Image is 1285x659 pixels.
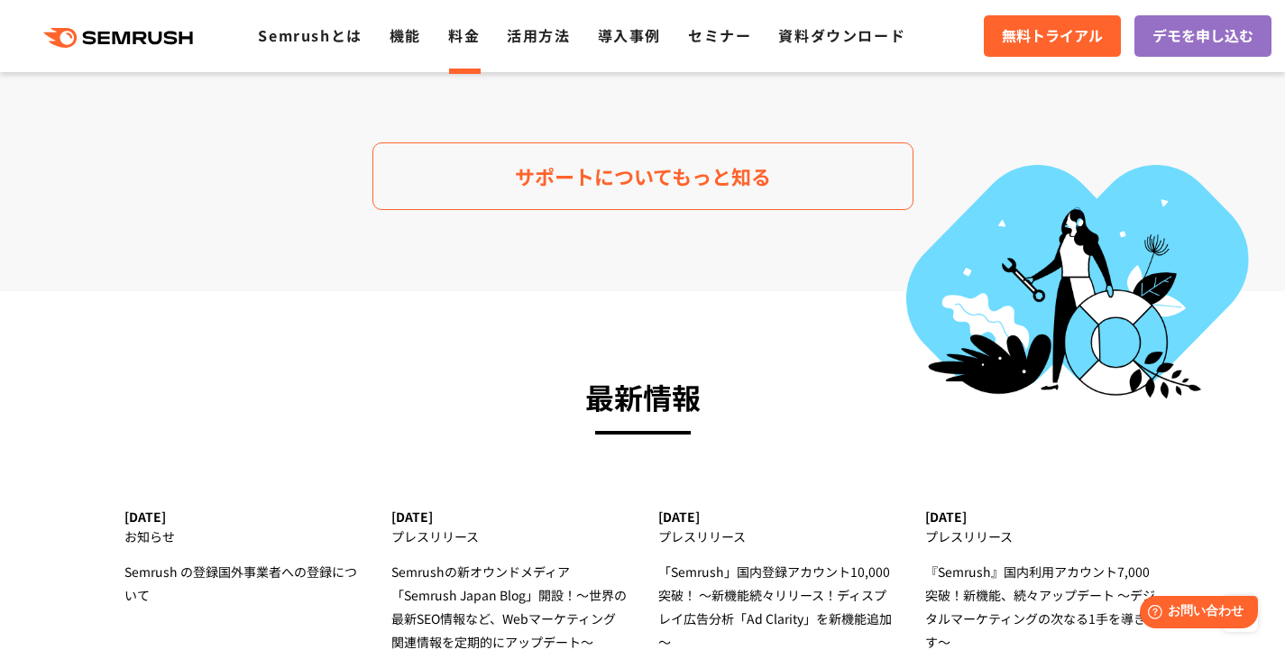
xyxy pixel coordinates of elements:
[124,509,360,525] div: [DATE]
[124,563,357,604] span: Semrush の登録国外事業者への登録について
[258,24,362,46] a: Semrushとは
[1134,15,1271,57] a: デモを申し込む
[925,563,1159,651] span: 『Semrush』国内利用アカウント7,000突破！新機能、続々アップデート ～デジタルマーケティングの次なる1手を導き出す～
[658,525,894,548] div: プレスリリース
[658,563,892,651] span: 「Semrush」国内登録アカウント10,000突破！ ～新機能続々リリース！ディスプレイ広告分析「Ad Clarity」を新機能追加～
[391,509,627,654] a: [DATE] プレスリリース Semrushの新オウンドメディア 「Semrush Japan Blog」開設！～世界の最新SEO情報など、Webマーケティング関連情報を定期的にアップデート～
[372,142,913,210] a: サポートについてもっと知る
[124,525,360,548] div: お知らせ
[390,24,421,46] a: 機能
[984,15,1121,57] a: 無料トライアル
[391,525,627,548] div: プレスリリース
[515,160,771,192] span: サポートについてもっと知る
[658,509,894,654] a: [DATE] プレスリリース 「Semrush」国内登録アカウント10,000突破！ ～新機能続々リリース！ディスプレイ広告分析「Ad Clarity」を新機能追加～
[688,24,751,46] a: セミナー
[124,372,1161,421] h3: 最新情報
[448,24,480,46] a: 料金
[124,509,360,607] a: [DATE] お知らせ Semrush の登録国外事業者への登録について
[1124,589,1265,639] iframe: Help widget launcher
[391,563,627,651] span: Semrushの新オウンドメディア 「Semrush Japan Blog」開設！～世界の最新SEO情報など、Webマーケティング関連情報を定期的にアップデート～
[925,509,1161,654] a: [DATE] プレスリリース 『Semrush』国内利用アカウント7,000突破！新機能、続々アップデート ～デジタルマーケティングの次なる1手を導き出す～
[1152,24,1253,48] span: デモを申し込む
[507,24,570,46] a: 活用方法
[778,24,905,46] a: 資料ダウンロード
[391,509,627,525] div: [DATE]
[598,24,661,46] a: 導入事例
[1002,24,1103,48] span: 無料トライアル
[925,525,1161,548] div: プレスリリース
[925,509,1161,525] div: [DATE]
[658,509,894,525] div: [DATE]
